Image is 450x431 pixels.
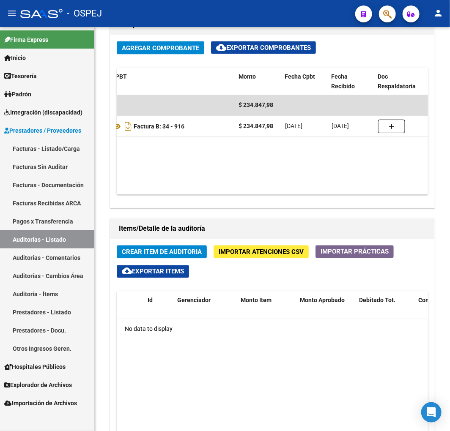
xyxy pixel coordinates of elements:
datatable-header-cell: Fecha Recibido [328,68,375,96]
datatable-header-cell: Id [144,292,174,329]
datatable-header-cell: Monto Item [237,292,296,329]
datatable-header-cell: Gerenciador [174,292,237,329]
span: - OSPEJ [67,4,102,23]
span: Exportar Comprobantes [216,44,311,52]
span: Debitado Tot. [359,297,395,304]
mat-icon: menu [7,8,17,18]
datatable-header-cell: Monto Aprobado [296,292,356,329]
span: Doc Respaldatoria [378,74,416,90]
datatable-header-cell: CPBT [108,68,235,96]
span: Importar Prácticas [321,248,389,256]
div: Open Intercom Messenger [421,402,442,423]
span: Id [148,297,153,304]
button: Importar Prácticas [316,246,394,258]
span: Integración (discapacidad) [4,108,82,117]
button: Exportar Comprobantes [211,41,316,54]
mat-icon: cloud_download [122,266,132,276]
div: No data to display [117,319,428,340]
mat-icon: cloud_download [216,42,226,52]
button: Agregar Comprobante [117,41,204,55]
strong: $ 234.847,98 [239,123,273,130]
span: Firma Express [4,35,48,44]
strong: Factura B: 34 - 916 [134,123,184,130]
span: [DATE] [332,123,349,130]
span: Prestadores / Proveedores [4,126,81,135]
i: Descargar documento [123,120,134,134]
datatable-header-cell: Fecha Cpbt [282,68,328,96]
span: Fecha Recibido [332,74,355,90]
span: Agregar Comprobante [122,44,199,52]
span: Monto Aprobado [300,297,345,304]
button: Crear Item de Auditoria [117,246,207,259]
span: Padrón [4,90,31,99]
datatable-header-cell: Doc Respaldatoria [375,68,425,96]
span: Hospitales Públicos [4,362,66,371]
span: Monto [239,74,256,80]
span: Gerenciador [177,297,211,304]
h1: Items/Detalle de la auditoría [119,222,426,236]
span: [DATE] [285,123,302,130]
span: Importar Atenciones CSV [219,248,304,256]
span: Crear Item de Auditoria [122,248,202,256]
mat-icon: person [433,8,443,18]
span: $ 234.847,98 [239,102,273,109]
datatable-header-cell: Monto [235,68,282,96]
span: Fecha Cpbt [285,74,316,80]
span: Importación de Archivos [4,398,77,408]
span: Exportar Items [122,268,184,276]
datatable-header-cell: Debitado Tot. [356,292,415,329]
button: Importar Atenciones CSV [214,246,309,259]
span: Tesorería [4,71,37,81]
span: Monto Item [241,297,272,304]
span: Explorador de Archivos [4,380,72,390]
button: Exportar Items [117,265,189,278]
span: Inicio [4,53,26,63]
span: CPBT [112,74,127,80]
